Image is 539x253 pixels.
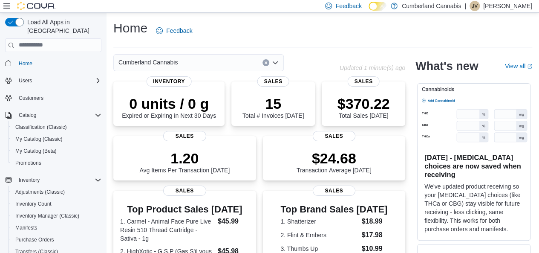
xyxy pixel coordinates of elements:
[337,95,390,112] p: $370.22
[12,235,101,245] span: Purchase Orders
[9,133,105,145] button: My Catalog (Classic)
[470,1,480,11] div: Justin Valvasori
[12,199,101,209] span: Inventory Count
[483,1,532,11] p: [PERSON_NAME]
[424,153,523,179] h3: [DATE] - [MEDICAL_DATA] choices are now saved when receiving
[2,109,105,121] button: Catalog
[9,145,105,157] button: My Catalog (Beta)
[12,158,45,168] a: Promotions
[139,150,230,174] div: Avg Items Per Transaction [DATE]
[280,204,387,215] h3: Top Brand Sales [DATE]
[15,136,63,142] span: My Catalog (Classic)
[12,211,83,221] a: Inventory Manager (Classic)
[122,95,216,112] p: 0 units / 0 g
[464,1,466,11] p: |
[280,244,358,253] dt: 3. Thumbs Up
[146,76,192,87] span: Inventory
[12,122,101,132] span: Classification (Classic)
[272,59,279,66] button: Open list of options
[19,77,32,84] span: Users
[9,198,105,210] button: Inventory Count
[472,1,478,11] span: JV
[361,216,387,227] dd: $18.99
[242,95,304,112] p: 15
[15,124,67,131] span: Classification (Classic)
[122,95,216,119] div: Expired or Expiring in Next 30 Days
[166,26,192,35] span: Feedback
[153,22,196,39] a: Feedback
[280,217,358,226] dt: 1. Shatterizer
[120,217,214,243] dt: 1. Carmel - Animal Face Pure Live Resin 510 Thread Cartridge - Sativa - 1g
[12,199,55,209] a: Inventory Count
[313,186,355,196] span: Sales
[120,204,249,215] h3: Top Product Sales [DATE]
[113,20,147,37] h1: Home
[340,64,405,71] p: Updated 1 minute(s) ago
[297,150,372,174] div: Transaction Average [DATE]
[2,75,105,87] button: Users
[12,223,40,233] a: Manifests
[2,57,105,70] button: Home
[15,110,101,120] span: Catalog
[118,57,178,67] span: Cumberland Cannabis
[15,212,79,219] span: Inventory Manager (Classic)
[12,122,70,132] a: Classification (Classic)
[527,64,532,69] svg: External link
[12,187,101,197] span: Adjustments (Classic)
[348,76,380,87] span: Sales
[335,2,361,10] span: Feedback
[12,187,68,197] a: Adjustments (Classic)
[257,76,289,87] span: Sales
[9,222,105,234] button: Manifests
[12,146,60,156] a: My Catalog (Beta)
[19,177,40,183] span: Inventory
[163,186,206,196] span: Sales
[15,76,35,86] button: Users
[297,150,372,167] p: $24.68
[12,211,101,221] span: Inventory Manager (Classic)
[12,146,101,156] span: My Catalog (Beta)
[12,134,101,144] span: My Catalog (Classic)
[242,95,304,119] div: Total # Invoices [DATE]
[280,231,358,239] dt: 2. Flint & Embers
[15,175,101,185] span: Inventory
[15,58,36,69] a: Home
[9,121,105,133] button: Classification (Classic)
[15,160,41,166] span: Promotions
[24,18,101,35] span: Load All Apps in [GEOGRAPHIC_DATA]
[402,1,461,11] p: Cumberland Cannabis
[9,210,105,222] button: Inventory Manager (Classic)
[19,60,32,67] span: Home
[313,131,355,141] span: Sales
[15,175,43,185] button: Inventory
[15,148,57,154] span: My Catalog (Beta)
[12,223,101,233] span: Manifests
[262,59,269,66] button: Clear input
[17,2,55,10] img: Cova
[139,150,230,167] p: 1.20
[2,92,105,104] button: Customers
[9,157,105,169] button: Promotions
[361,230,387,240] dd: $17.98
[12,235,58,245] a: Purchase Orders
[369,2,386,11] input: Dark Mode
[15,93,47,103] a: Customers
[15,224,37,231] span: Manifests
[15,236,54,243] span: Purchase Orders
[15,58,101,69] span: Home
[15,110,40,120] button: Catalog
[218,216,249,227] dd: $45.99
[19,112,36,119] span: Catalog
[15,189,65,195] span: Adjustments (Classic)
[163,131,206,141] span: Sales
[15,76,101,86] span: Users
[415,59,478,73] h2: What's new
[505,63,532,70] a: View allExternal link
[9,186,105,198] button: Adjustments (Classic)
[15,201,52,207] span: Inventory Count
[19,95,43,102] span: Customers
[12,158,101,168] span: Promotions
[15,93,101,103] span: Customers
[424,182,523,233] p: We've updated product receiving so your [MEDICAL_DATA] choices (like THCa or CBG) stay visible fo...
